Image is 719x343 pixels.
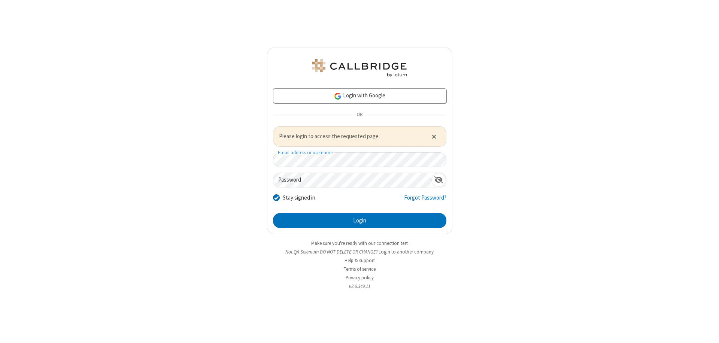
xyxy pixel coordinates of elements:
[334,92,342,100] img: google-icon.png
[267,248,452,255] li: Not QA Selenium DO NOT DELETE OR CHANGE?
[273,152,446,167] input: Email address or username
[379,248,434,255] button: Login to another company
[431,173,446,187] div: Show password
[273,173,431,188] input: Password
[345,257,375,264] a: Help & support
[404,194,446,208] a: Forgot Password?
[283,194,315,202] label: Stay signed in
[346,274,374,281] a: Privacy policy
[279,132,422,141] span: Please login to access the requested page.
[311,59,408,77] img: QA Selenium DO NOT DELETE OR CHANGE
[273,88,446,103] a: Login with Google
[267,283,452,290] li: v2.6.349.11
[428,131,440,142] button: Close alert
[311,240,408,246] a: Make sure you're ready with our connection test
[344,266,376,272] a: Terms of service
[354,110,365,120] span: OR
[273,213,446,228] button: Login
